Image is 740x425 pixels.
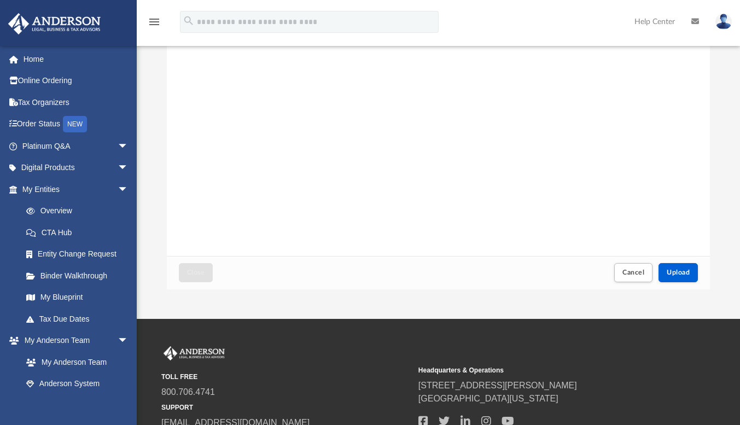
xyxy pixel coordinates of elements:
[15,200,145,222] a: Overview
[15,243,145,265] a: Entity Change Request
[187,269,205,276] span: Close
[8,91,145,113] a: Tax Organizers
[161,403,411,412] small: SUPPORT
[8,330,139,352] a: My Anderson Teamarrow_drop_down
[667,269,690,276] span: Upload
[148,21,161,28] a: menu
[418,394,558,403] a: [GEOGRAPHIC_DATA][US_STATE]
[418,365,668,375] small: Headquarters & Operations
[148,15,161,28] i: menu
[15,287,139,308] a: My Blueprint
[8,178,145,200] a: My Entitiesarrow_drop_down
[183,15,195,27] i: search
[15,222,145,243] a: CTA Hub
[8,135,145,157] a: Platinum Q&Aarrow_drop_down
[659,263,698,282] button: Upload
[15,308,145,330] a: Tax Due Dates
[8,157,145,179] a: Digital Productsarrow_drop_down
[8,70,145,92] a: Online Ordering
[715,14,732,30] img: User Pic
[161,346,227,360] img: Anderson Advisors Platinum Portal
[15,373,139,395] a: Anderson System
[118,157,139,179] span: arrow_drop_down
[418,381,577,390] a: [STREET_ADDRESS][PERSON_NAME]
[8,48,145,70] a: Home
[15,351,134,373] a: My Anderson Team
[63,116,87,132] div: NEW
[118,330,139,352] span: arrow_drop_down
[118,178,139,201] span: arrow_drop_down
[161,372,411,382] small: TOLL FREE
[5,13,104,34] img: Anderson Advisors Platinum Portal
[15,265,145,287] a: Binder Walkthrough
[161,387,215,397] a: 800.706.4741
[622,269,644,276] span: Cancel
[179,263,213,282] button: Close
[614,263,652,282] button: Cancel
[118,135,139,158] span: arrow_drop_down
[8,113,145,136] a: Order StatusNEW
